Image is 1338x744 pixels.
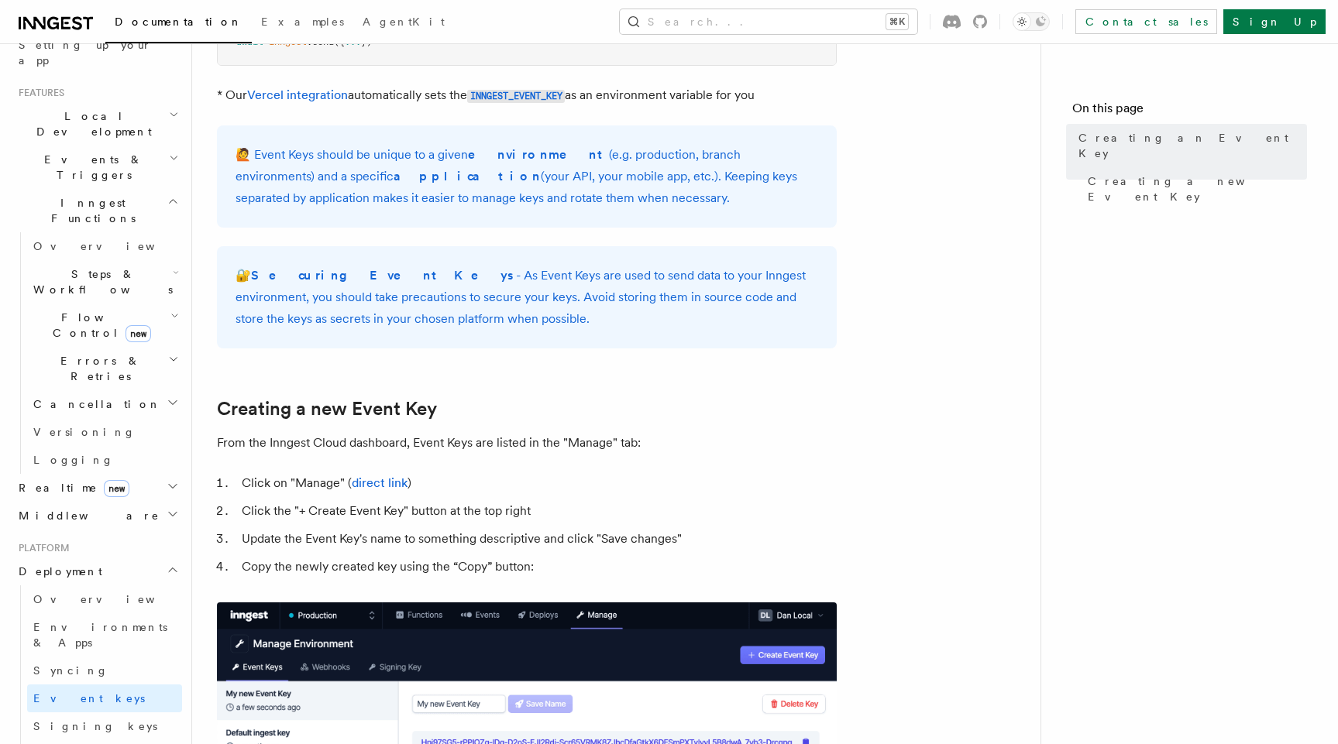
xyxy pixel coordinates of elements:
a: Syncing [27,657,182,684]
span: Platform [12,542,70,554]
div: Inngest Functions [12,232,182,474]
strong: Securing Event Keys [251,268,516,283]
a: AgentKit [353,5,454,42]
a: INNGEST_EVENT_KEY [467,87,565,102]
span: Inngest Functions [12,195,167,226]
a: Overview [27,585,182,613]
span: Features [12,87,64,99]
span: Examples [261,15,344,28]
span: Cancellation [27,396,161,412]
span: ... [345,36,361,47]
span: await [236,36,263,47]
span: Events & Triggers [12,152,169,183]
button: Deployment [12,557,182,585]
span: .send [307,36,334,47]
p: 🔐 - As Event Keys are used to send data to your Inngest environment, you should take precautions ... [236,265,818,330]
button: Inngest Functions [12,189,182,232]
code: INNGEST_EVENT_KEY [467,90,565,103]
a: Setting up your app [12,31,182,74]
a: Overview [27,232,182,260]
a: Creating an Event Key [1072,124,1307,167]
button: Events & Triggers [12,146,182,189]
span: Creating an Event Key [1078,130,1307,161]
span: Deployment [12,564,102,579]
button: Local Development [12,102,182,146]
strong: environment [468,147,609,162]
span: AgentKit [363,15,445,28]
a: Logging [27,446,182,474]
button: Steps & Workflows [27,260,182,303]
li: Click on "Manage" ( ) [237,472,837,494]
a: Environments & Apps [27,613,182,657]
button: Cancellation [27,390,182,418]
p: From the Inngest Cloud dashboard, Event Keys are listed in the "Manage" tab: [217,432,837,454]
li: Copy the newly created key using the “Copy” button: [237,556,837,578]
span: Errors & Retries [27,353,168,384]
button: Errors & Retries [27,347,182,390]
button: Flow Controlnew [27,303,182,347]
span: }) [361,36,372,47]
p: 🙋 Event Keys should be unique to a given (e.g. production, branch environments) and a specific (y... [236,144,818,209]
a: Event keys [27,684,182,712]
a: Versioning [27,418,182,446]
span: Overview [33,593,193,605]
span: Signing keys [33,720,157,732]
a: Creating a new Event Key [1082,167,1307,211]
li: Click the "+ Create Event Key" button at the top right [237,500,837,522]
span: Event keys [33,692,145,705]
span: ({ [334,36,345,47]
span: Local Development [12,108,169,139]
a: Signing keys [27,712,182,740]
h4: On this page [1072,99,1307,124]
p: * Our automatically sets the as an environment variable for you [217,84,837,107]
span: Environments & Apps [33,621,167,649]
kbd: ⌘K [886,14,908,29]
button: Toggle dark mode [1013,12,1050,31]
a: Creating a new Event Key [217,398,437,420]
span: Middleware [12,508,160,523]
span: Versioning [33,426,136,438]
a: Vercel integration [247,87,348,102]
a: Examples [252,5,353,42]
span: new [104,480,129,497]
a: Contact sales [1075,9,1217,34]
li: Update the Event Key's name to something descriptive and click "Save changes" [237,528,837,550]
span: Documentation [115,15,242,28]
span: Syncing [33,664,108,677]
span: Logging [33,454,114,466]
button: Middleware [12,502,182,530]
button: Search...⌘K [620,9,917,34]
a: direct link [352,475,408,490]
span: Flow Control [27,310,170,341]
span: Creating a new Event Key [1088,173,1307,204]
strong: application [394,169,541,183]
span: Overview [33,240,193,252]
span: new [126,325,151,342]
button: Realtimenew [12,474,182,502]
span: Realtime [12,480,129,495]
span: inngest [269,36,307,47]
a: Sign Up [1223,9,1326,34]
a: Documentation [105,5,252,43]
span: Steps & Workflows [27,266,173,297]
